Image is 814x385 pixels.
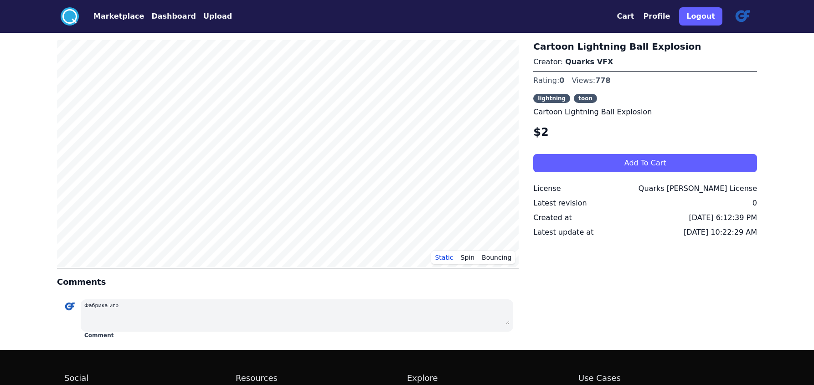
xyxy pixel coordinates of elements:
button: Bouncing [478,251,515,264]
div: Quarks [PERSON_NAME] License [639,183,757,194]
h3: Cartoon Lightning Ball Explosion [533,40,757,53]
a: Upload [196,11,232,22]
h2: Explore [407,372,578,385]
img: profile [62,299,77,314]
span: 778 [595,76,610,85]
button: Dashboard [151,11,196,22]
button: Add To Cart [533,154,757,172]
span: 0 [559,76,564,85]
div: 0 [752,198,757,209]
div: Views: [572,75,610,86]
div: [DATE] 6:12:39 PM [689,212,757,223]
div: License [533,183,561,194]
div: [DATE] 10:22:29 AM [684,227,757,238]
span: lightning [533,94,570,103]
p: Creator: [533,56,757,67]
div: Latest update at [533,227,593,238]
a: Logout [679,4,722,29]
a: Dashboard [144,11,196,22]
div: Rating: [533,75,564,86]
button: Cart [617,11,634,22]
p: Cartoon Lightning Ball Explosion [533,107,757,118]
button: Comment [84,332,113,339]
img: profile [732,5,753,27]
button: Upload [203,11,232,22]
a: Marketplace [79,11,144,22]
button: Spin [457,251,479,264]
button: Profile [644,11,670,22]
small: Фабрика игр [84,303,118,308]
div: Created at [533,212,572,223]
button: Static [431,251,457,264]
h2: Social [64,372,236,385]
button: Logout [679,7,722,26]
a: Quarks VFX [565,57,613,66]
div: Latest revision [533,198,587,209]
button: Marketplace [93,11,144,22]
h4: Comments [57,276,519,288]
h2: Resources [236,372,407,385]
h4: $2 [533,125,757,139]
span: toon [574,94,597,103]
h2: Use Cases [578,372,750,385]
